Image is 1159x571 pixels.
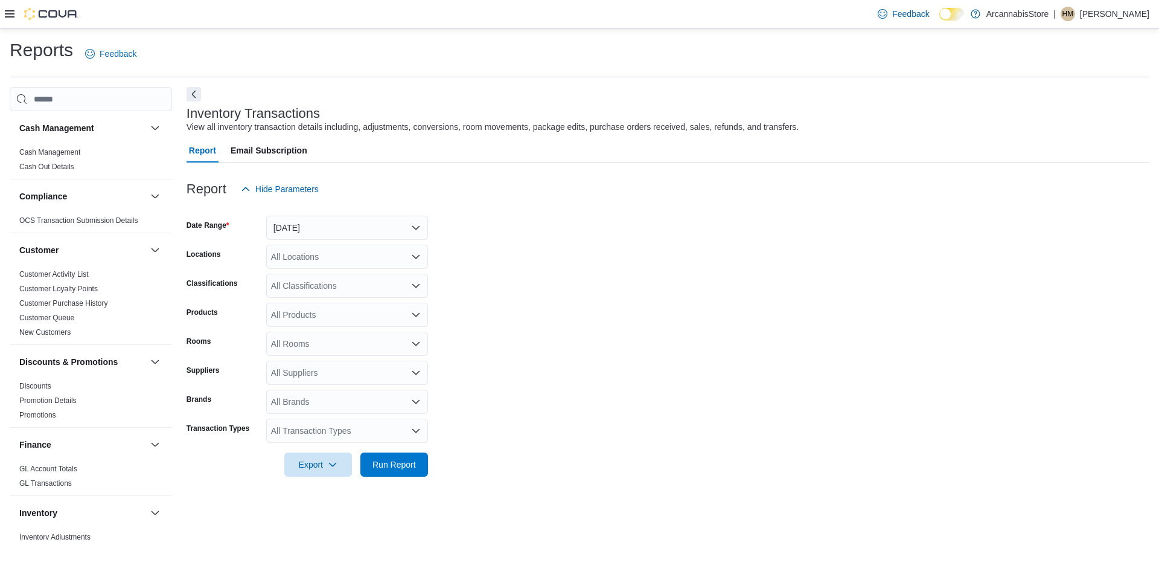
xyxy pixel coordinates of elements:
[411,252,421,262] button: Open list of options
[411,368,421,378] button: Open list of options
[19,410,56,420] span: Promotions
[892,8,929,20] span: Feedback
[10,267,172,344] div: Customer
[19,396,77,405] span: Promotion Details
[10,38,73,62] h1: Reports
[411,339,421,349] button: Open list of options
[19,533,91,541] a: Inventory Adjustments
[10,379,172,427] div: Discounts & Promotions
[148,243,162,257] button: Customer
[19,381,51,391] span: Discounts
[148,506,162,520] button: Inventory
[80,42,141,66] a: Feedback
[19,244,59,256] h3: Customer
[19,148,80,156] a: Cash Management
[292,453,345,477] span: Export
[19,122,94,134] h3: Cash Management
[939,8,965,21] input: Dark Mode
[19,190,67,202] h3: Compliance
[1080,7,1149,21] p: [PERSON_NAME]
[19,327,71,337] span: New Customers
[189,138,216,163] span: Report
[19,190,145,202] button: Compliance
[19,285,98,293] a: Customer Loyalty Points
[255,183,319,195] span: Hide Parameters
[360,453,428,477] button: Run Report
[24,8,78,20] img: Cova
[148,189,162,204] button: Compliance
[100,48,136,60] span: Feedback
[19,356,118,368] h3: Discounts & Promotions
[986,7,1049,21] p: ArcannabisStore
[187,250,221,259] label: Locations
[873,2,934,26] a: Feedback
[284,453,352,477] button: Export
[19,507,145,519] button: Inventory
[10,145,172,179] div: Cash Management
[10,462,172,495] div: Finance
[19,328,71,337] a: New Customers
[187,395,211,404] label: Brands
[148,437,162,452] button: Finance
[19,411,56,419] a: Promotions
[187,337,211,346] label: Rooms
[187,87,201,102] button: Next
[187,366,220,375] label: Suppliers
[236,177,324,201] button: Hide Parameters
[19,298,108,308] span: Customer Purchase History
[19,479,72,488] span: GL Transactions
[187,182,226,196] h3: Report
[19,532,91,542] span: Inventory Adjustments
[1062,7,1074,21] span: HM
[19,382,51,390] a: Discounts
[19,439,145,451] button: Finance
[19,244,145,256] button: Customer
[19,147,80,157] span: Cash Management
[19,122,145,134] button: Cash Management
[372,459,416,471] span: Run Report
[1061,7,1075,21] div: Henrique Merzari
[187,106,320,121] h3: Inventory Transactions
[187,121,799,134] div: View all inventory transaction details including, adjustments, conversions, room movements, packa...
[231,138,307,163] span: Email Subscription
[19,314,74,322] a: Customer Queue
[19,270,89,279] a: Customer Activity List
[10,213,172,233] div: Compliance
[19,396,77,405] a: Promotion Details
[187,308,218,317] label: Products
[266,216,428,240] button: [DATE]
[148,121,162,135] button: Cash Management
[187,279,238,288] label: Classifications
[1053,7,1056,21] p: |
[187,221,229,230] label: Date Range
[19,356,145,368] button: Discounts & Promotions
[19,465,77,473] a: GL Account Totals
[19,269,89,279] span: Customer Activity List
[411,426,421,436] button: Open list of options
[187,424,249,433] label: Transaction Types
[411,310,421,320] button: Open list of options
[19,216,138,225] a: OCS Transaction Submission Details
[411,397,421,407] button: Open list of options
[19,479,72,488] a: GL Transactions
[19,439,51,451] h3: Finance
[148,355,162,369] button: Discounts & Promotions
[19,299,108,308] a: Customer Purchase History
[19,163,74,171] a: Cash Out Details
[411,281,421,291] button: Open list of options
[19,507,57,519] h3: Inventory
